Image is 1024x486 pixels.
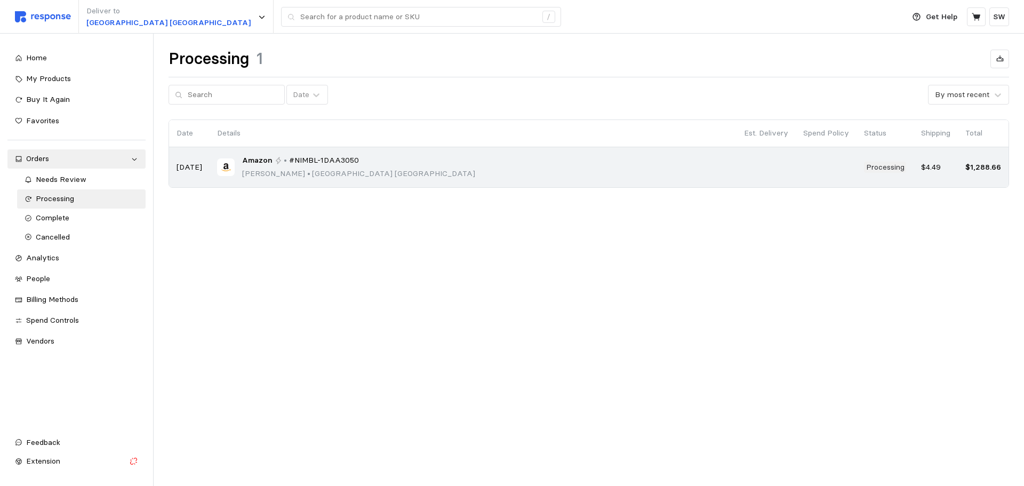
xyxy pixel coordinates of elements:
p: Details [217,128,729,139]
p: SW [993,11,1005,23]
a: Analytics [7,249,146,268]
p: • [284,155,287,166]
span: #NIMBL-1DAA3050 [289,155,359,166]
input: Search for a product name or SKU [300,7,537,27]
p: $1,288.66 [965,162,1001,173]
span: Buy It Again [26,94,70,104]
a: Vendors [7,332,146,351]
p: Spend Policy [803,128,849,139]
div: Orders [26,153,127,165]
span: Needs Review [36,174,86,184]
p: Get Help [926,11,957,23]
a: Billing Methods [7,290,146,309]
p: Deliver to [86,5,251,17]
span: People [26,274,50,283]
button: Feedback [7,433,146,452]
a: Complete [17,209,146,228]
h1: Processing [169,49,249,69]
div: / [542,11,555,23]
span: • [305,169,312,178]
span: Extension [26,456,60,466]
img: svg%3e [15,11,71,22]
button: Extension [7,452,146,471]
a: People [7,269,146,289]
a: Home [7,49,146,68]
p: Total [965,128,1001,139]
a: Buy It Again [7,90,146,109]
span: Spend Controls [26,315,79,325]
p: [DATE] [177,162,202,173]
span: My Products [26,74,71,83]
span: Processing [36,194,74,203]
span: Billing Methods [26,294,78,304]
p: Est. Delivery [744,128,788,139]
p: [GEOGRAPHIC_DATA] [GEOGRAPHIC_DATA] [86,17,251,29]
a: My Products [7,69,146,89]
span: Home [26,53,47,62]
span: Favorites [26,116,59,125]
span: Analytics [26,253,59,262]
a: Spend Controls [7,311,146,330]
p: Processing [866,162,905,173]
p: Status [864,128,906,139]
button: Get Help [906,7,964,27]
h1: 1 [257,49,263,69]
span: Feedback [26,437,60,447]
span: Amazon [242,155,273,166]
span: Vendors [26,336,54,346]
img: Amazon [217,158,235,176]
a: Orders [7,149,146,169]
a: Needs Review [17,170,146,189]
div: Date [293,89,309,100]
input: Search [188,85,278,105]
p: Shipping [921,128,950,139]
a: Cancelled [17,228,146,247]
a: Favorites [7,111,146,131]
p: Date [177,128,202,139]
button: SW [989,7,1009,26]
p: $4.49 [921,162,950,173]
span: Cancelled [36,232,70,242]
p: [PERSON_NAME] [GEOGRAPHIC_DATA] [GEOGRAPHIC_DATA] [242,168,475,180]
a: Processing [17,189,146,209]
span: Complete [36,213,69,222]
div: By most recent [935,89,989,100]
